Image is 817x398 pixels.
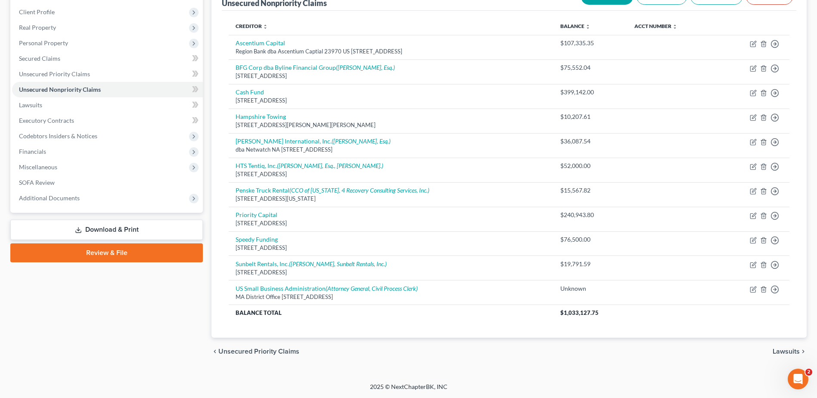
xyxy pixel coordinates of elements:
[560,260,621,268] div: $19,791.59
[336,64,395,71] i: ([PERSON_NAME], Esq.)
[236,113,286,120] a: Hampshire Towing
[277,162,383,169] i: ([PERSON_NAME], Esq., [PERSON_NAME].)
[560,235,621,244] div: $76,500.00
[805,369,812,376] span: 2
[19,55,60,62] span: Secured Claims
[236,236,278,243] a: Speedy Funding
[236,285,418,292] a: US Small Business Administration(Attorney General, Civil Process Clerk)
[12,82,203,97] a: Unsecured Nonpriority Claims
[289,260,387,267] i: ([PERSON_NAME], Sunbelt Rentals, Inc.)
[236,121,547,129] div: [STREET_ADDRESS][PERSON_NAME][PERSON_NAME]
[12,51,203,66] a: Secured Claims
[236,162,383,169] a: HTS Tentiq, Inc.([PERSON_NAME], Esq., [PERSON_NAME].)
[560,284,621,293] div: Unknown
[10,220,203,240] a: Download & Print
[236,260,387,267] a: Sunbelt Rentals, Inc.([PERSON_NAME], Sunbelt Rentals, Inc.)
[229,305,553,320] th: Balance Total
[19,8,55,16] span: Client Profile
[560,112,621,121] div: $10,207.61
[12,66,203,82] a: Unsecured Priority Claims
[560,23,590,29] a: Balance unfold_more
[773,348,807,355] button: Lawsuits chevron_right
[560,39,621,47] div: $107,335.35
[19,194,80,202] span: Additional Documents
[19,70,90,78] span: Unsecured Priority Claims
[19,179,55,186] span: SOFA Review
[560,186,621,195] div: $15,567.82
[560,88,621,96] div: $399,142.00
[19,39,68,47] span: Personal Property
[236,23,268,29] a: Creditor unfold_more
[236,146,547,154] div: dba Netwatch NA [STREET_ADDRESS]
[163,382,654,398] div: 2025 © NextChapterBK, INC
[332,137,391,145] i: ([PERSON_NAME], Esq.)
[788,369,808,389] iframe: Intercom live chat
[560,309,599,316] span: $1,033,127.75
[19,86,101,93] span: Unsecured Nonpriority Claims
[263,24,268,29] i: unfold_more
[236,170,547,178] div: [STREET_ADDRESS]
[236,64,395,71] a: BFG Corp dba Byline Financial Group([PERSON_NAME], Esq.)
[211,348,218,355] i: chevron_left
[19,148,46,155] span: Financials
[672,24,677,29] i: unfold_more
[19,24,56,31] span: Real Property
[236,39,285,47] a: Ascentium Capital
[236,187,429,194] a: Penske Truck Rental(CCO of [US_STATE], 4 Recovery Consulting Services, Inc.)
[236,268,547,277] div: [STREET_ADDRESS]
[560,211,621,219] div: $240,943.80
[326,285,418,292] i: (Attorney General, Civil Process Clerk)
[19,132,97,140] span: Codebtors Insiders & Notices
[236,211,277,218] a: Priority Capital
[236,47,547,56] div: Region Bank dba Ascentium Captial 23970 US [STREET_ADDRESS]
[236,88,264,96] a: Cash Fund
[560,63,621,72] div: $75,552.04
[560,137,621,146] div: $36,087.54
[236,293,547,301] div: MA District Office [STREET_ADDRESS]
[560,162,621,170] div: $52,000.00
[19,101,42,109] span: Lawsuits
[19,117,74,124] span: Executory Contracts
[773,348,800,355] span: Lawsuits
[634,23,677,29] a: Acct Number unfold_more
[12,113,203,128] a: Executory Contracts
[289,187,429,194] i: (CCO of [US_STATE], 4 Recovery Consulting Services, Inc.)
[218,348,299,355] span: Unsecured Priority Claims
[12,97,203,113] a: Lawsuits
[236,137,391,145] a: [PERSON_NAME] International, Inc.([PERSON_NAME], Esq.)
[800,348,807,355] i: chevron_right
[236,72,547,80] div: [STREET_ADDRESS]
[19,163,57,171] span: Miscellaneous
[211,348,299,355] button: chevron_left Unsecured Priority Claims
[12,175,203,190] a: SOFA Review
[585,24,590,29] i: unfold_more
[10,243,203,262] a: Review & File
[236,244,547,252] div: [STREET_ADDRESS]
[236,195,547,203] div: [STREET_ADDRESS][US_STATE]
[236,96,547,105] div: [STREET_ADDRESS]
[236,219,547,227] div: [STREET_ADDRESS]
